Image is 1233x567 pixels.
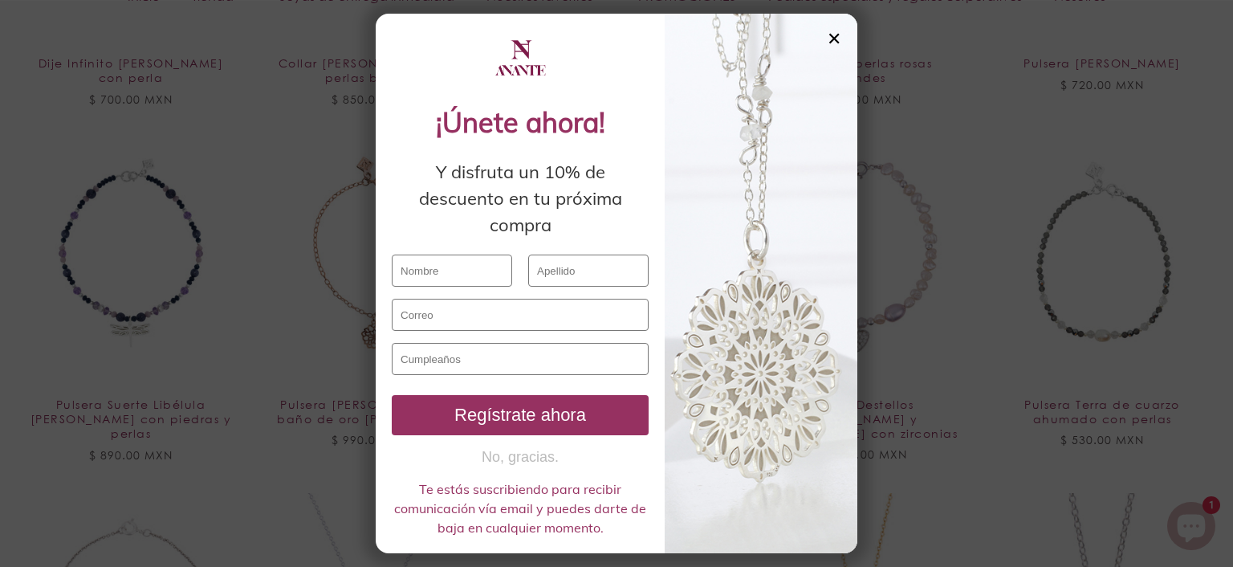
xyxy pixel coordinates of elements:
div: Y disfruta un 10% de descuento en tu próxima compra [392,159,649,239]
input: Correo [392,299,649,331]
div: Te estás suscribiendo para recibir comunicación vía email y puedes darte de baja en cualquier mom... [392,479,649,537]
button: No, gracias. [392,447,649,467]
input: Cumpleaños [392,343,649,375]
img: logo [492,30,548,86]
div: Regístrate ahora [398,405,642,426]
div: ¡Únete ahora! [392,102,649,143]
button: Regístrate ahora [392,395,649,435]
input: Nombre [392,255,512,287]
input: Apellido [528,255,649,287]
div: ✕ [827,30,841,47]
